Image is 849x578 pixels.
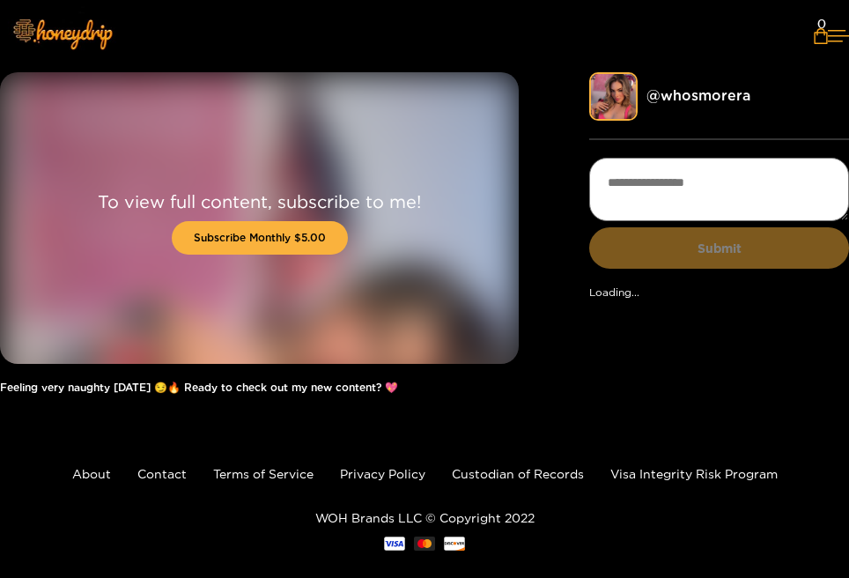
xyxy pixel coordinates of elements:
[589,286,849,299] div: Loading...
[72,467,111,480] a: About
[452,467,584,480] a: Custodian of Records
[172,221,348,255] button: Subscribe Monthly $5.00
[137,467,187,480] a: Contact
[817,14,826,34] span: 0
[589,227,849,269] button: Submit
[646,87,750,103] a: @ whosmorera
[98,190,421,212] p: To view full content, subscribe to me!
[589,72,638,121] img: whosmorera
[610,467,778,480] a: Visa Integrity Risk Program
[828,12,849,59] button: Mobile Menu Toggle Button
[340,467,425,480] a: Privacy Policy
[213,467,314,480] a: Terms of Service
